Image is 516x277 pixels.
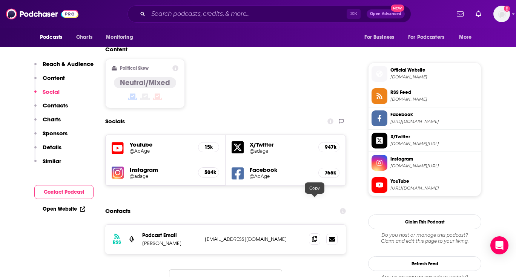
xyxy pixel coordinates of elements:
p: Charts [43,116,61,123]
button: Contact Podcast [34,185,94,199]
span: YouTube [390,178,478,185]
span: Podcasts [40,32,62,43]
span: https://www.youtube.com/@AdAge [390,185,478,191]
h5: Youtube [130,141,192,148]
h2: Political Skew [120,66,149,71]
a: @adage [130,173,192,179]
button: Show profile menu [493,6,510,22]
img: User Profile [493,6,510,22]
span: Open Advanced [370,12,401,16]
span: twitter.com/adage [390,141,478,147]
span: RSS Feed [390,89,478,96]
span: X/Twitter [390,133,478,140]
button: Sponsors [34,130,68,144]
h4: Neutral/Mixed [120,78,170,87]
a: X/Twitter[DOMAIN_NAME][URL] [372,133,478,148]
h2: Socials [105,114,125,129]
p: Podcast Email [142,232,199,239]
img: Podchaser - Follow, Share and Rate Podcasts [6,7,78,21]
span: marketersbrief.libsyn.com [390,96,478,102]
button: Content [34,74,65,88]
a: Show notifications dropdown [473,8,484,20]
h5: Instagram [130,166,192,173]
span: Facebook [390,111,478,118]
button: open menu [359,30,404,44]
a: Show notifications dropdown [454,8,467,20]
h5: 504k [204,169,213,176]
p: Contacts [43,102,68,109]
button: open menu [403,30,455,44]
button: Similar [34,158,61,171]
button: Refresh Feed [368,256,481,271]
p: [PERSON_NAME] [142,240,199,246]
a: @AdAge [130,148,192,154]
h5: X/Twitter [250,141,312,148]
span: adage.com [390,74,478,80]
p: Content [43,74,65,81]
span: New [391,5,404,12]
a: @adage [250,148,312,154]
span: ⌘ K [347,9,361,19]
div: Copy [305,182,324,194]
div: Open Intercom Messenger [490,236,508,254]
div: Search podcasts, credits, & more... [127,5,411,23]
h2: Content [105,46,340,53]
button: Reach & Audience [34,60,94,74]
span: Monitoring [106,32,133,43]
h3: RSS [113,239,121,245]
span: Charts [76,32,92,43]
button: Claim This Podcast [368,214,481,229]
a: Facebook[URL][DOMAIN_NAME] [372,110,478,126]
button: open menu [35,30,72,44]
span: Do you host or manage this podcast? [368,232,481,238]
h2: Contacts [105,204,131,218]
span: More [459,32,472,43]
div: Claim and edit this page to your liking. [368,232,481,244]
span: Instagram [390,156,478,162]
span: Official Website [390,67,478,73]
span: instagram.com/adage [390,163,478,169]
p: Reach & Audience [43,60,94,67]
a: RSS Feed[DOMAIN_NAME] [372,88,478,104]
p: [EMAIL_ADDRESS][DOMAIN_NAME] [205,236,303,242]
h5: 947k [325,144,333,150]
button: Open AdvancedNew [367,9,405,18]
a: Charts [71,30,97,44]
a: YouTube[URL][DOMAIN_NAME] [372,177,478,193]
span: https://www.facebook.com/AdAge [390,119,478,124]
button: Details [34,144,61,158]
span: For Business [364,32,394,43]
p: Details [43,144,61,151]
span: For Podcasters [408,32,444,43]
h5: 765k [325,170,333,176]
p: Similar [43,158,61,165]
button: Contacts [34,102,68,116]
svg: Add a profile image [504,6,510,12]
a: Official Website[DOMAIN_NAME] [372,66,478,82]
input: Search podcasts, credits, & more... [148,8,347,20]
span: Logged in as hannahlevine [493,6,510,22]
button: Charts [34,116,61,130]
p: Sponsors [43,130,68,137]
img: iconImage [112,167,124,179]
a: Open Website [43,206,85,212]
p: Social [43,88,60,95]
a: @AdAge [250,173,312,179]
a: Instagram[DOMAIN_NAME][URL] [372,155,478,171]
h5: Facebook [250,166,312,173]
button: open menu [101,30,143,44]
button: open menu [454,30,481,44]
h5: 15k [204,144,213,150]
button: Social [34,88,60,102]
